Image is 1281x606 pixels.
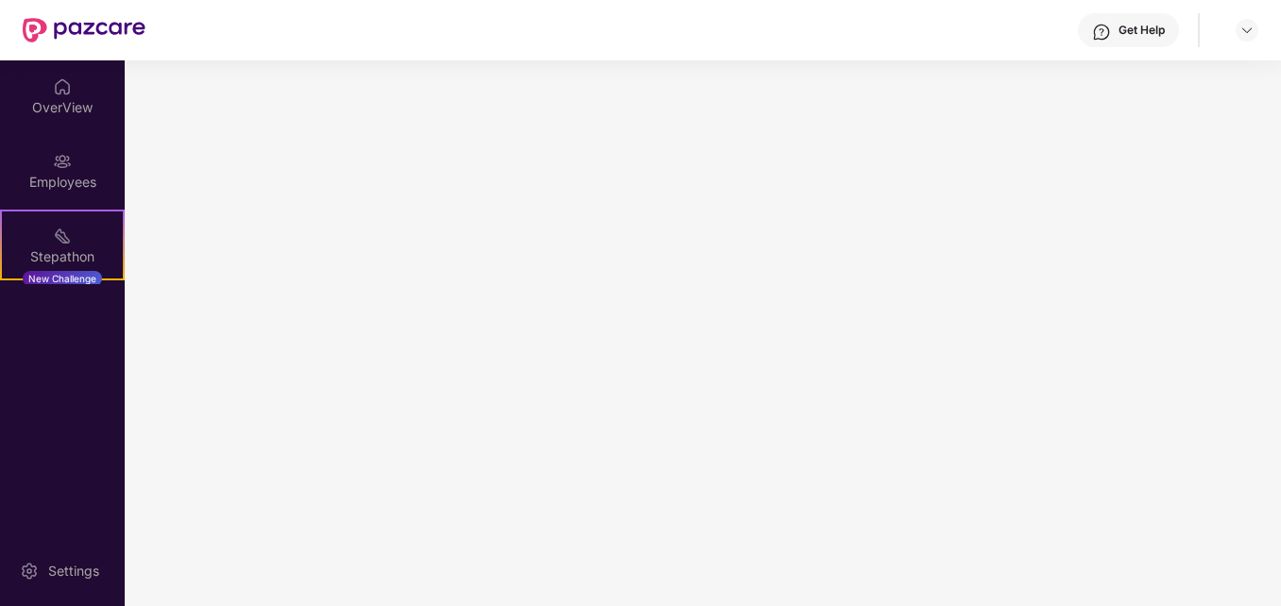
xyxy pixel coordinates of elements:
[1092,23,1111,42] img: svg+xml;base64,PHN2ZyBpZD0iSGVscC0zMngzMiIgeG1sbnM9Imh0dHA6Ly93d3cudzMub3JnLzIwMDAvc3ZnIiB3aWR0aD...
[53,77,72,96] img: svg+xml;base64,PHN2ZyBpZD0iSG9tZSIgeG1sbnM9Imh0dHA6Ly93d3cudzMub3JnLzIwMDAvc3ZnIiB3aWR0aD0iMjAiIG...
[20,562,39,581] img: svg+xml;base64,PHN2ZyBpZD0iU2V0dGluZy0yMHgyMCIgeG1sbnM9Imh0dHA6Ly93d3cudzMub3JnLzIwMDAvc3ZnIiB3aW...
[1119,23,1165,38] div: Get Help
[53,227,72,245] img: svg+xml;base64,PHN2ZyB4bWxucz0iaHR0cDovL3d3dy53My5vcmcvMjAwMC9zdmciIHdpZHRoPSIyMSIgaGVpZ2h0PSIyMC...
[1239,23,1255,38] img: svg+xml;base64,PHN2ZyBpZD0iRHJvcGRvd24tMzJ4MzIiIHhtbG5zPSJodHRwOi8vd3d3LnczLm9yZy8yMDAwL3N2ZyIgd2...
[53,152,72,171] img: svg+xml;base64,PHN2ZyBpZD0iRW1wbG95ZWVzIiB4bWxucz0iaHR0cDovL3d3dy53My5vcmcvMjAwMC9zdmciIHdpZHRoPS...
[2,247,123,266] div: Stepathon
[43,562,105,581] div: Settings
[23,271,102,286] div: New Challenge
[23,18,145,42] img: New Pazcare Logo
